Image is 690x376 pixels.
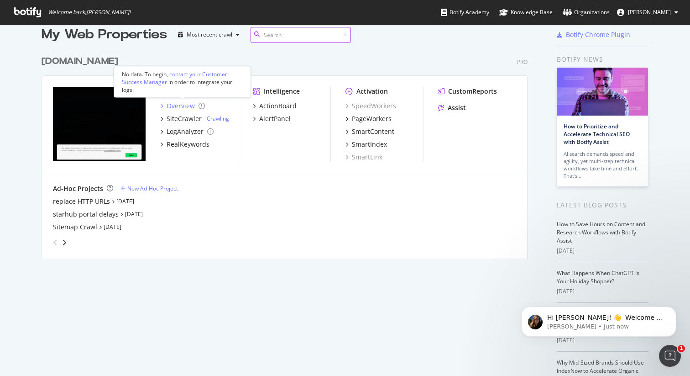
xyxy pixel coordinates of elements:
[120,185,178,192] a: New Ad-Hoc Project
[564,150,641,180] div: AI search demands speed and agility, yet multi-step technical workflows take time and effort. Tha...
[557,247,648,255] div: [DATE]
[564,122,630,146] a: How to Prioritize and Accelerate Technical SEO with Botify Assist
[557,269,639,285] a: What Happens When ChatGPT Is Your Holiday Shopper?
[610,5,685,20] button: [PERSON_NAME]
[438,87,497,96] a: CustomReports
[53,87,146,161] img: starhub.com
[441,8,489,17] div: Botify Academy
[345,127,394,136] a: SmartContent
[53,210,119,219] a: starhub portal delays
[167,127,204,136] div: LogAnalyzer
[167,101,195,111] div: Overview
[345,140,387,149] a: SmartIndex
[160,114,229,123] a: SiteCrawler- Crawling
[345,153,382,162] a: SmartLink
[187,32,232,37] div: Most recent crawl
[122,70,227,85] div: contact your Customer Success Manager
[160,127,214,136] a: LogAnalyzer
[507,287,690,351] iframe: Intercom notifications message
[42,55,118,68] div: [DOMAIN_NAME]
[678,345,685,352] span: 1
[127,185,178,192] div: New Ad-Hoc Project
[253,114,291,123] a: AlertPanel
[53,222,97,232] a: Sitemap Crawl
[207,115,229,122] a: Crawling
[42,44,535,259] div: grid
[517,58,528,66] div: Pro
[48,9,131,16] span: Welcome back, [PERSON_NAME] !
[259,101,297,111] div: ActionBoard
[160,140,209,149] a: RealKeywords
[352,140,387,149] div: SmartIndex
[42,55,122,68] a: [DOMAIN_NAME]
[438,103,466,112] a: Assist
[557,68,648,116] img: How to Prioritize and Accelerate Technical SEO with Botify Assist
[499,8,553,17] div: Knowledge Base
[53,184,103,193] div: Ad-Hoc Projects
[253,101,297,111] a: ActionBoard
[160,101,205,111] a: Overview
[659,345,681,367] iframe: Intercom live chat
[563,8,610,17] div: Organizations
[264,87,300,96] div: Intelligence
[122,70,243,93] div: No data. To begin, in order to integrate your logs.
[557,54,648,64] div: Botify news
[49,235,61,250] div: angle-left
[167,140,209,149] div: RealKeywords
[628,8,671,16] span: Jackie Kang
[448,103,466,112] div: Assist
[104,223,121,231] a: [DATE]
[167,114,202,123] div: SiteCrawler
[557,220,645,244] a: How to Save Hours on Content and Research Workflows with Botify Assist
[448,87,497,96] div: CustomReports
[345,114,392,123] a: PageWorkers
[345,101,396,111] a: SpeedWorkers
[174,27,243,42] button: Most recent crawl
[352,114,392,123] div: PageWorkers
[125,210,143,218] a: [DATE]
[557,30,630,39] a: Botify Chrome Plugin
[204,115,229,122] div: -
[352,127,394,136] div: SmartContent
[557,200,648,210] div: Latest Blog Posts
[116,197,134,205] a: [DATE]
[42,26,167,44] div: My Web Properties
[356,87,388,96] div: Activation
[259,114,291,123] div: AlertPanel
[566,30,630,39] div: Botify Chrome Plugin
[251,27,351,43] input: Search
[61,238,68,247] div: angle-right
[53,197,110,206] a: replace HTTP URLs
